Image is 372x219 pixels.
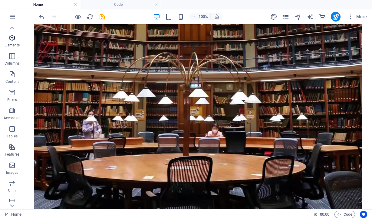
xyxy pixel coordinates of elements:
[189,13,211,20] button: 100%
[98,13,106,20] button: save
[5,43,20,48] p: Elements
[5,211,21,218] a: Click to cancel selection. Double-click to open Pages
[334,211,355,218] button: Code
[319,13,326,20] i: Commerce
[314,211,330,218] h6: Session time
[99,13,106,20] i: Save (Ctrl+S)
[282,13,290,20] button: pages
[198,13,208,20] h6: 100%
[74,13,81,20] button: Click here to leave preview mode and continue editing
[86,13,94,20] button: reload
[282,13,289,20] i: Pages (Ctrl+Alt+S)
[4,116,21,120] p: Accordion
[307,13,314,20] i: AI Writer
[81,1,161,8] h4: Code
[360,211,367,218] button: Usercentrics
[38,13,45,20] button: undo
[6,170,18,175] p: Images
[331,12,341,22] button: publish
[270,13,278,20] button: design
[270,13,277,20] i: Design (Ctrl+Alt+Y)
[38,13,45,20] i: Undo: Delete HTML (Ctrl+Z)
[5,79,19,84] p: Content
[319,13,326,20] button: commerce
[214,14,219,19] i: On resize automatically adjust zoom level to fit chosen device.
[295,13,302,20] button: navigator
[8,188,17,193] p: Slider
[7,97,17,102] p: Boxes
[332,13,339,20] i: Publish
[307,13,314,20] button: text_generator
[345,12,369,22] button: More
[5,152,19,157] p: Features
[7,134,18,139] p: Tables
[87,13,94,20] i: Reload page
[337,211,352,218] span: Code
[348,14,367,20] span: More
[5,61,20,66] p: Columns
[295,13,301,20] i: Navigator
[320,211,329,218] span: 00 00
